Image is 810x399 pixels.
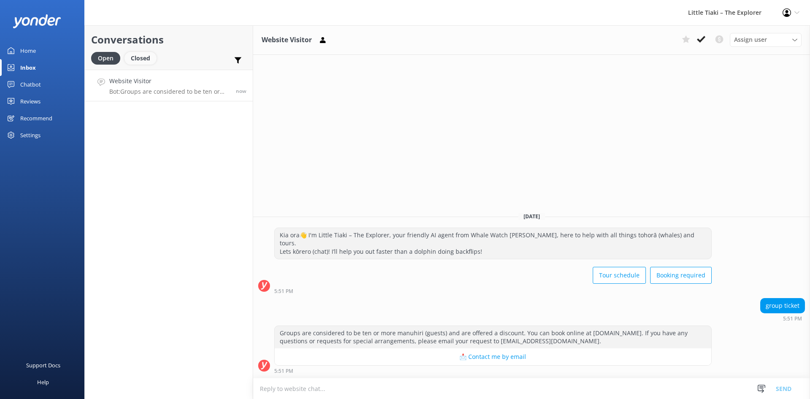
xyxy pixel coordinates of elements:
[91,52,120,65] div: Open
[91,53,124,62] a: Open
[274,288,712,294] div: Oct 08 2025 05:51pm (UTC +13:00) Pacific/Auckland
[20,127,40,144] div: Settings
[650,267,712,284] button: Booking required
[262,35,312,46] h3: Website Visitor
[20,42,36,59] div: Home
[20,59,36,76] div: Inbox
[236,87,246,95] span: Oct 08 2025 05:51pm (UTC +13:00) Pacific/Auckland
[20,110,52,127] div: Recommend
[26,357,60,374] div: Support Docs
[783,316,802,321] strong: 5:51 PM
[275,326,711,348] div: Groups are considered to be ten or more manuhiri (guests) and are offered a discount. You can boo...
[13,14,61,28] img: yonder-white-logo.png
[274,289,293,294] strong: 5:51 PM
[275,348,711,365] button: 📩 Contact me by email
[85,70,253,101] a: Website VisitorBot:Groups are considered to be ten or more manuhiri (guests) and are offered a di...
[734,35,767,44] span: Assign user
[730,33,802,46] div: Assign User
[109,88,229,95] p: Bot: Groups are considered to be ten or more manuhiri (guests) and are offered a discount. You ca...
[109,76,229,86] h4: Website Visitor
[124,52,157,65] div: Closed
[593,267,646,284] button: Tour schedule
[761,299,805,313] div: group ticket
[760,315,805,321] div: Oct 08 2025 05:51pm (UTC +13:00) Pacific/Auckland
[274,369,293,374] strong: 5:51 PM
[275,228,711,259] div: Kia ora👋 I'm Little Tiaki – The Explorer, your friendly AI agent from Whale Watch [PERSON_NAME], ...
[274,368,712,374] div: Oct 08 2025 05:51pm (UTC +13:00) Pacific/Auckland
[91,32,246,48] h2: Conversations
[20,93,40,110] div: Reviews
[20,76,41,93] div: Chatbot
[124,53,161,62] a: Closed
[518,213,545,220] span: [DATE]
[37,374,49,391] div: Help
